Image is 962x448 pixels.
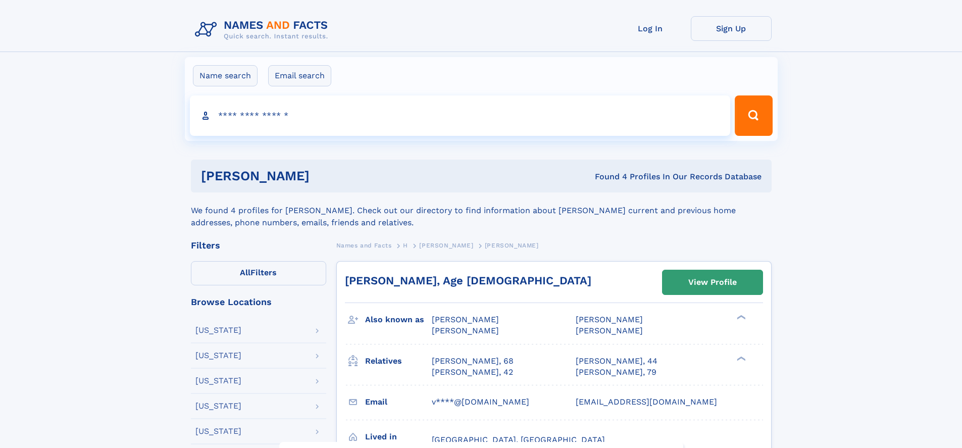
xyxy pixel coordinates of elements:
div: [US_STATE] [195,402,241,410]
div: [US_STATE] [195,377,241,385]
span: [PERSON_NAME] [485,242,539,249]
div: Found 4 Profiles In Our Records Database [452,171,762,182]
a: Names and Facts [336,239,392,252]
a: [PERSON_NAME], 42 [432,367,513,378]
h3: Also known as [365,311,432,328]
a: [PERSON_NAME], 79 [576,367,656,378]
div: View Profile [688,271,737,294]
h3: Relatives [365,353,432,370]
label: Name search [193,65,258,86]
a: View Profile [663,270,763,294]
a: [PERSON_NAME] [419,239,473,252]
span: [PERSON_NAME] [576,315,643,324]
a: [PERSON_NAME], 44 [576,356,657,367]
a: [PERSON_NAME], 68 [432,356,514,367]
span: [PERSON_NAME] [432,326,499,335]
a: Sign Up [691,16,772,41]
div: [US_STATE] [195,427,241,435]
div: ❯ [734,355,746,362]
h3: Lived in [365,428,432,445]
span: [PERSON_NAME] [419,242,473,249]
span: [GEOGRAPHIC_DATA], [GEOGRAPHIC_DATA] [432,435,605,444]
a: Log In [610,16,691,41]
h1: [PERSON_NAME] [201,170,452,182]
label: Filters [191,261,326,285]
img: Logo Names and Facts [191,16,336,43]
div: ❯ [734,314,746,321]
div: Browse Locations [191,297,326,307]
button: Search Button [735,95,772,136]
div: [US_STATE] [195,352,241,360]
div: Filters [191,241,326,250]
span: [PERSON_NAME] [432,315,499,324]
div: We found 4 profiles for [PERSON_NAME]. Check out our directory to find information about [PERSON_... [191,192,772,229]
span: [PERSON_NAME] [576,326,643,335]
span: All [240,268,250,277]
span: H [403,242,408,249]
div: [US_STATE] [195,326,241,334]
a: [PERSON_NAME], Age [DEMOGRAPHIC_DATA] [345,274,591,287]
input: search input [190,95,731,136]
span: [EMAIL_ADDRESS][DOMAIN_NAME] [576,397,717,407]
h3: Email [365,393,432,411]
label: Email search [268,65,331,86]
a: H [403,239,408,252]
